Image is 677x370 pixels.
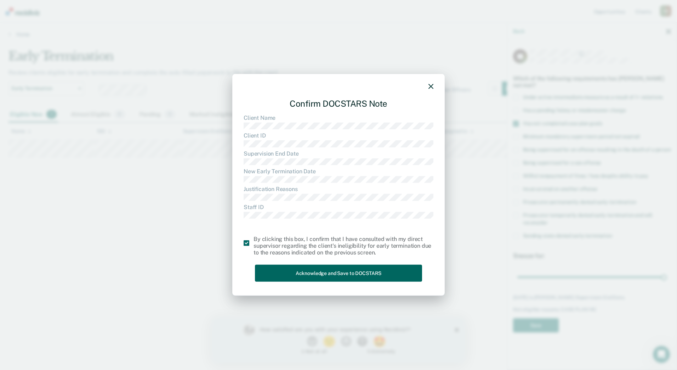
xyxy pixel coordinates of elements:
[243,11,247,15] div: Close survey
[244,168,433,175] dt: New Early Termination Date
[254,236,433,256] div: By clicking this box, I confirm that I have consulted with my direct supervisor regarding the cli...
[48,32,115,37] div: 1 - Not at all
[244,132,433,139] dt: Client ID
[95,19,107,30] button: 1
[244,203,433,210] dt: Staff ID
[244,93,433,114] div: Confirm DOCSTARS Note
[244,114,433,121] dt: Client Name
[111,19,125,30] button: 2
[155,32,222,37] div: 5 - Extremely
[48,9,212,16] div: How satisfied are you with your experience using Recidiviz?
[244,186,433,192] dt: Justification Reasons
[161,19,176,30] button: 5
[145,19,158,30] button: 4
[255,264,422,282] button: Acknowledge and Save to DOCSTARS
[129,19,141,30] button: 3
[31,7,42,18] img: Profile image for Kim
[244,150,433,157] dt: Supervision End Date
